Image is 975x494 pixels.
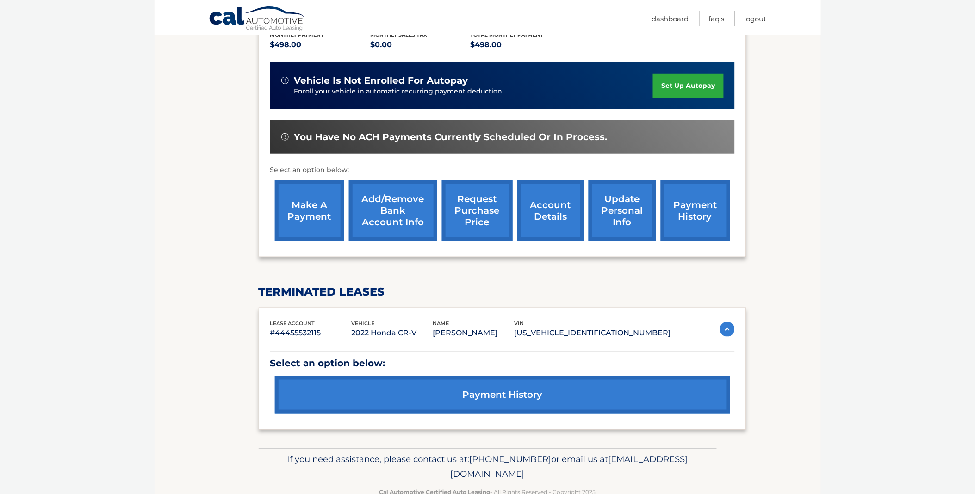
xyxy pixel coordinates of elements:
span: [EMAIL_ADDRESS][DOMAIN_NAME] [451,454,688,480]
a: update personal info [589,180,656,241]
a: FAQ's [709,11,725,26]
span: [PHONE_NUMBER] [470,454,552,465]
a: Dashboard [652,11,689,26]
img: alert-white.svg [281,77,289,84]
a: make a payment [275,180,344,241]
img: accordion-active.svg [720,322,735,337]
p: [US_VEHICLE_IDENTIFICATION_NUMBER] [515,327,671,340]
span: You have no ACH payments currently scheduled or in process. [294,131,608,143]
span: name [433,320,449,327]
p: [PERSON_NAME] [433,327,515,340]
span: vehicle [352,320,375,327]
p: $498.00 [270,38,371,51]
p: $0.00 [370,38,471,51]
a: payment history [275,376,730,414]
a: Add/Remove bank account info [349,180,437,241]
img: alert-white.svg [281,133,289,141]
p: $498.00 [471,38,571,51]
span: vin [515,320,524,327]
span: vehicle is not enrolled for autopay [294,75,468,86]
p: If you need assistance, please contact us at: or email us at [265,452,711,482]
a: Logout [745,11,767,26]
p: Enroll your vehicle in automatic recurring payment deduction. [294,86,653,97]
p: #44455532115 [270,327,352,340]
a: set up autopay [653,74,723,98]
a: request purchase price [442,180,513,241]
h2: terminated leases [259,285,746,299]
p: 2022 Honda CR-V [352,327,433,340]
a: payment history [661,180,730,241]
p: Select an option below: [270,165,735,176]
span: lease account [270,320,315,327]
a: Cal Automotive [209,6,306,33]
a: account details [517,180,584,241]
p: Select an option below: [270,355,735,371]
